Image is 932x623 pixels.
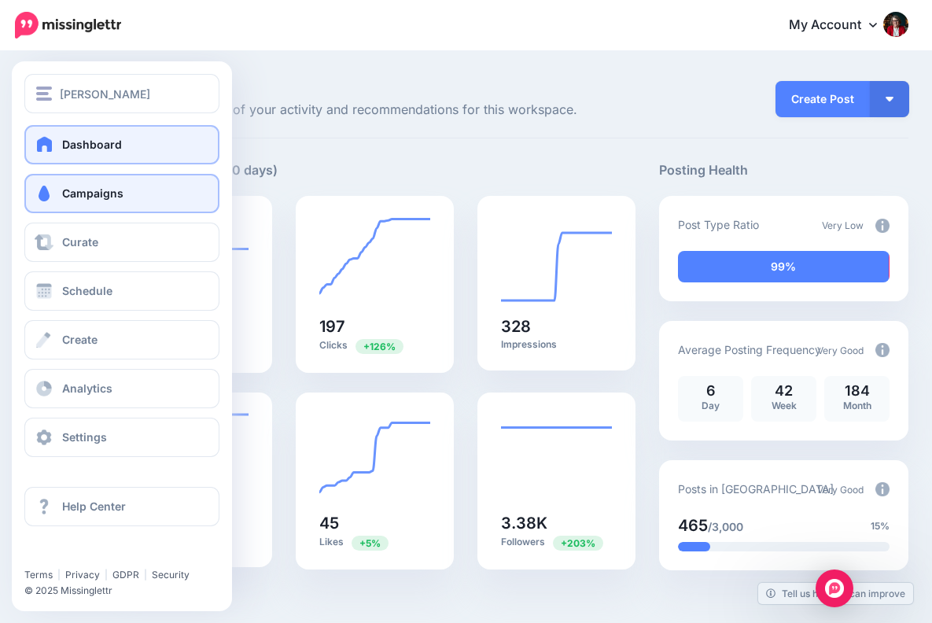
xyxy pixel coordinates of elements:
p: Impressions [501,338,612,351]
a: Curate [24,223,219,262]
img: info-circle-grey.png [875,482,890,496]
p: Followers [501,535,612,550]
span: Day [702,400,720,411]
button: [PERSON_NAME] [24,74,219,113]
span: Previous period: 1.11K [553,536,603,551]
div: Open Intercom Messenger [816,570,853,607]
h5: Posting Health [659,160,908,180]
span: Very Low [822,219,864,231]
span: Previous period: 87 [355,339,403,354]
div: 15% of your posts in the last 30 days have been from Drip Campaigns [678,542,709,551]
span: Month [843,400,871,411]
span: Create [62,333,98,346]
a: Create Post [775,81,870,117]
span: Previous period: 43 [352,536,389,551]
img: Missinglettr [15,12,121,39]
a: Terms [24,569,53,581]
p: 42 [759,384,809,398]
img: menu.png [36,87,52,101]
p: 184 [832,384,882,398]
img: info-circle-grey.png [875,343,890,357]
span: | [57,569,61,581]
a: My Account [773,6,908,45]
span: Here's an overview of your activity and recommendations for this workspace. [114,100,635,120]
a: Schedule [24,271,219,311]
span: Settings [62,430,107,444]
span: Help Center [62,500,126,513]
span: Campaigns [62,186,123,200]
a: Create [24,320,219,359]
h5: 197 [319,319,430,334]
li: © 2025 Missinglettr [24,583,231,599]
span: Very Good [817,345,864,356]
p: Clicks [319,338,430,353]
iframe: Twitter Follow Button [24,546,146,562]
a: Tell us how we can improve [758,583,913,604]
a: Analytics [24,369,219,408]
a: Privacy [65,569,100,581]
span: | [144,569,147,581]
p: Post Type Ratio [678,216,759,234]
img: arrow-down-white.png [886,97,893,101]
h5: 3.38K [501,515,612,531]
span: Analytics [62,382,112,395]
a: Dashboard [24,125,219,164]
a: GDPR [112,569,139,581]
img: info-circle-grey.png [875,219,890,233]
span: Curate [62,235,98,249]
span: Dashboard [62,138,122,151]
span: 15% [871,518,890,534]
a: Campaigns [24,174,219,213]
span: 465 [678,516,708,535]
a: Security [152,569,190,581]
p: Likes [319,535,430,550]
p: Posts in [GEOGRAPHIC_DATA] [678,480,834,498]
p: Average Posting Frequency [678,341,821,359]
p: 6 [686,384,735,398]
h5: 45 [319,515,430,531]
a: Settings [24,418,219,457]
span: Very Good [817,484,864,496]
span: /3,000 [708,520,743,533]
span: Week [772,400,797,411]
span: Schedule [62,284,112,297]
a: Help Center [24,487,219,526]
h5: 328 [501,319,612,334]
div: 99% of your posts in the last 30 days have been from Drip Campaigns [678,251,888,282]
span: | [105,569,108,581]
span: [PERSON_NAME] [60,85,150,103]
